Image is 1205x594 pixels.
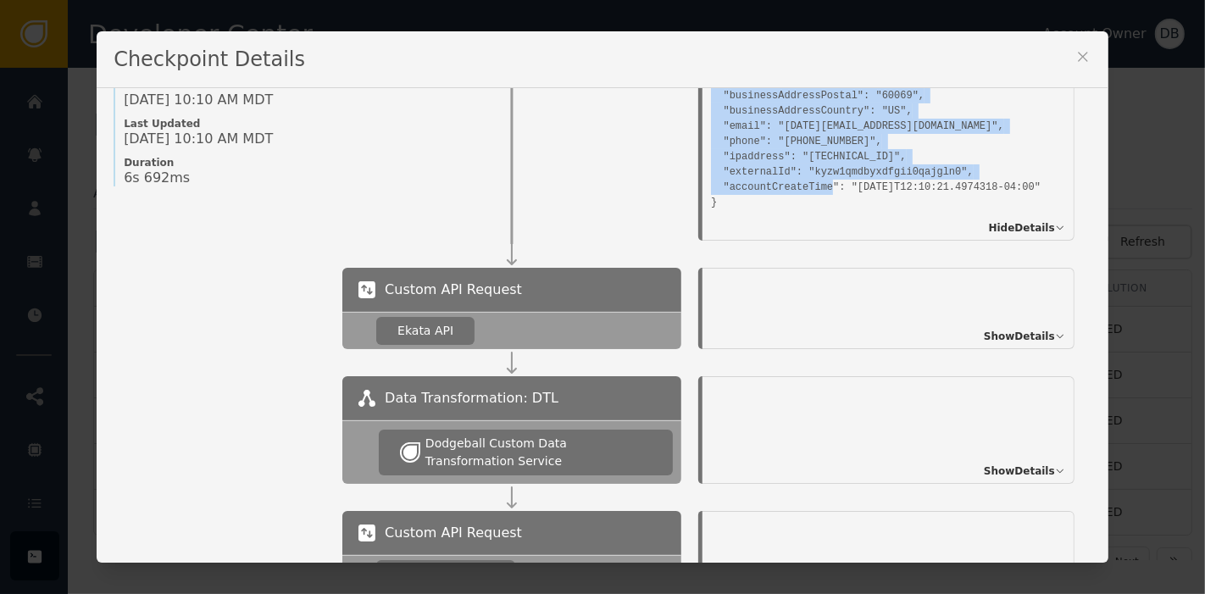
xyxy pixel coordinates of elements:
span: Data Transformation: DTL [385,388,558,408]
span: Custom API Request [385,280,522,300]
div: Dodgeball Custom Data Transformation Service [425,435,652,470]
span: Last Updated [124,117,325,130]
span: Hide Details [989,220,1055,236]
span: Duration [124,156,325,169]
span: [DATE] 10:10 AM MDT [124,130,273,147]
span: [DATE] 10:10 AM MDT [124,92,273,108]
div: Ekata API [397,322,453,340]
span: Show Details [984,329,1055,344]
span: Show Details [984,464,1055,479]
span: 6s 692ms [124,169,190,186]
span: Custom API Request [385,523,522,543]
div: Checkpoint Details [97,31,1108,88]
